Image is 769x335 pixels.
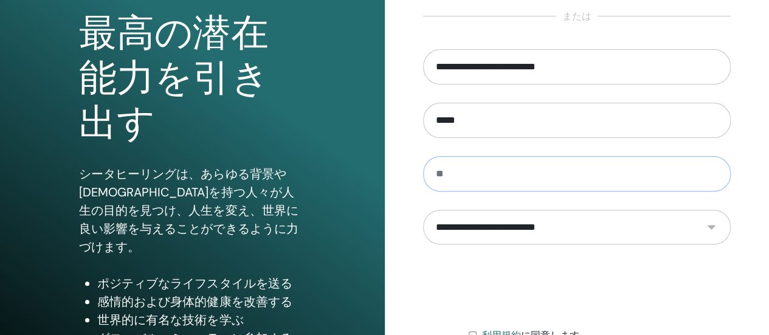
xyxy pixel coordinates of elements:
font: ポジティブなライフスタイルを送る [97,275,292,291]
font: 最高の潜在能力を引き出す [79,12,269,145]
font: または [562,10,591,22]
iframe: 再キャプチャ [485,263,669,310]
font: 感情的および身体的健康を改善する [97,294,292,309]
font: シータヒーリングは、あらゆる背景や[DEMOGRAPHIC_DATA]を持つ人々が人生の目的を見つけ、人生を変え、世界に良い影響を与えることができるように力づけます。 [79,166,298,255]
font: 世界的に有名な技術を学ぶ [97,312,243,328]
